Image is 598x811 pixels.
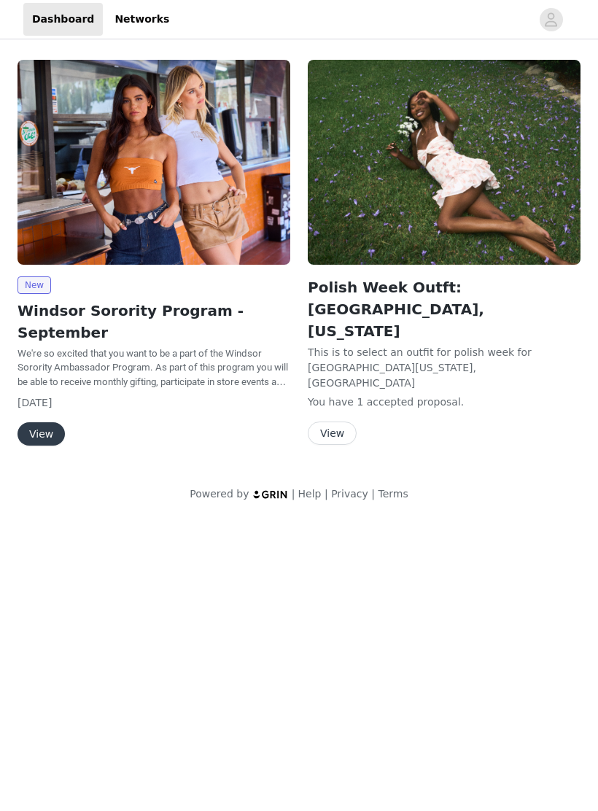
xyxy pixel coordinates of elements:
button: View [18,422,65,446]
span: Powered by [190,488,249,500]
p: You have 1 accepted proposal . [308,395,580,410]
h2: Polish Week Outft: [GEOGRAPHIC_DATA], [US_STATE] [308,276,580,342]
a: Help [298,488,322,500]
button: View [308,422,357,445]
img: Windsor [18,60,290,265]
span: We're so excited that you want to be a part of the Windsor Sorority Ambassador Program. As part o... [18,348,288,403]
span: | [325,488,328,500]
a: Dashboard [23,3,103,36]
a: Privacy [331,488,368,500]
a: View [308,428,357,439]
span: | [371,488,375,500]
div: avatar [544,8,558,31]
span: | [292,488,295,500]
img: Windsor [308,60,580,265]
span: New [18,276,51,294]
a: View [18,429,65,440]
a: Terms [378,488,408,500]
h2: Windsor Sorority Program - September [18,300,290,344]
img: logo [252,489,289,499]
a: Networks [106,3,178,36]
span: [DATE] [18,397,52,408]
p: This is to select an outfit for polish week for [GEOGRAPHIC_DATA][US_STATE], [GEOGRAPHIC_DATA] [308,345,580,389]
